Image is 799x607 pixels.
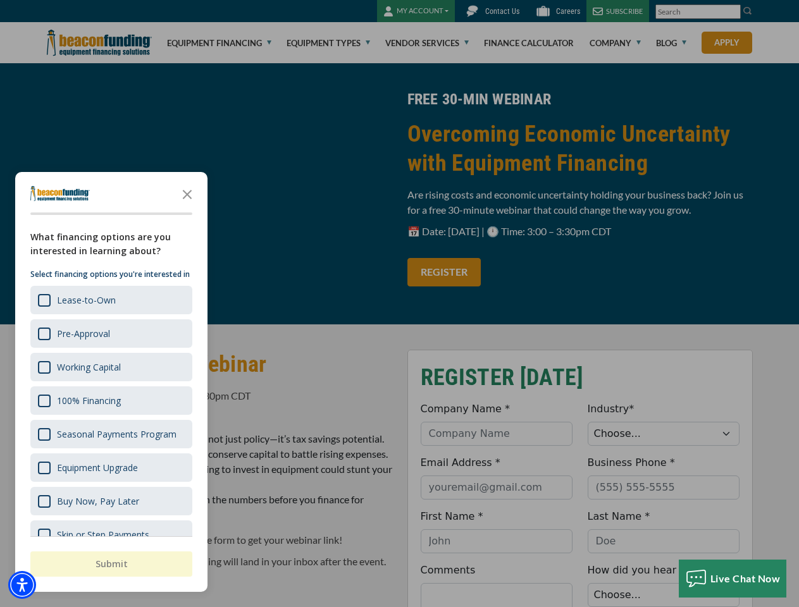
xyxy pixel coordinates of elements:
[57,328,110,340] div: Pre-Approval
[30,319,192,348] div: Pre-Approval
[30,230,192,258] div: What financing options are you interested in learning about?
[8,571,36,599] div: Accessibility Menu
[57,428,177,440] div: Seasonal Payments Program
[30,520,192,549] div: Skip or Step Payments
[175,181,200,206] button: Close the survey
[710,572,781,584] span: Live Chat Now
[30,268,192,281] p: Select financing options you're interested in
[30,551,192,577] button: Submit
[30,453,192,482] div: Equipment Upgrade
[679,560,787,598] button: Live Chat Now
[30,186,90,201] img: Company logo
[57,395,121,407] div: 100% Financing
[30,420,192,448] div: Seasonal Payments Program
[57,462,138,474] div: Equipment Upgrade
[57,361,121,373] div: Working Capital
[15,172,207,592] div: Survey
[57,294,116,306] div: Lease-to-Own
[30,353,192,381] div: Working Capital
[30,286,192,314] div: Lease-to-Own
[30,487,192,515] div: Buy Now, Pay Later
[57,495,139,507] div: Buy Now, Pay Later
[57,529,149,541] div: Skip or Step Payments
[30,386,192,415] div: 100% Financing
